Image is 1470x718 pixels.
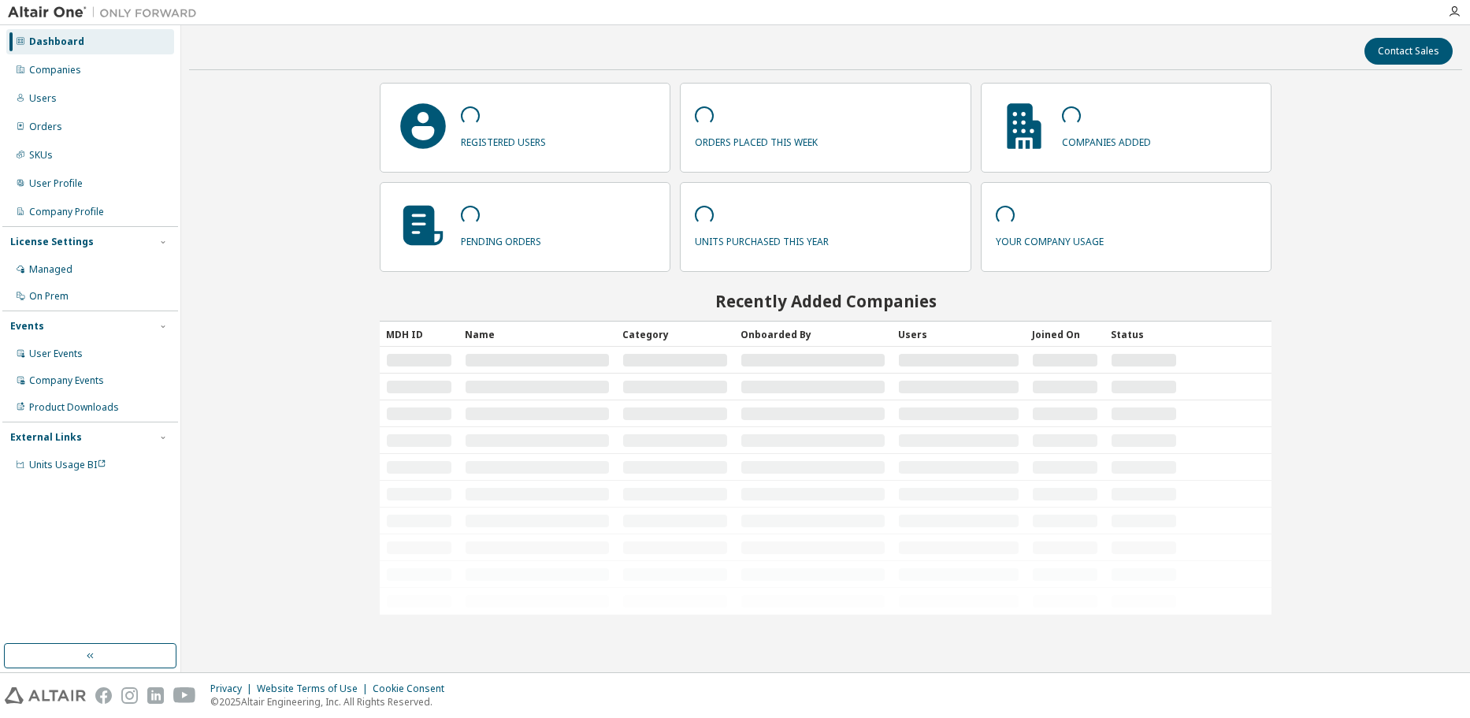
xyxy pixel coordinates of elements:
[10,431,82,444] div: External Links
[29,290,69,303] div: On Prem
[695,131,818,149] p: orders placed this week
[380,291,1271,311] h2: Recently Added Companies
[29,263,72,276] div: Managed
[5,687,86,704] img: altair_logo.svg
[29,92,57,105] div: Users
[1062,131,1151,149] p: companies added
[373,683,454,695] div: Cookie Consent
[1032,322,1098,347] div: Joined On
[1364,38,1453,65] button: Contact Sales
[29,206,104,218] div: Company Profile
[465,322,610,347] div: Name
[95,687,112,704] img: facebook.svg
[8,5,205,20] img: Altair One
[461,131,546,149] p: registered users
[898,322,1019,347] div: Users
[29,64,81,76] div: Companies
[29,374,104,387] div: Company Events
[121,687,138,704] img: instagram.svg
[29,348,83,360] div: User Events
[10,236,94,248] div: License Settings
[10,320,44,333] div: Events
[147,687,164,704] img: linkedin.svg
[29,177,83,190] div: User Profile
[29,121,62,133] div: Orders
[210,683,257,695] div: Privacy
[622,322,728,347] div: Category
[257,683,373,695] div: Website Terms of Use
[741,322,885,347] div: Onboarded By
[386,322,452,347] div: MDH ID
[210,695,454,709] p: © 2025 Altair Engineering, Inc. All Rights Reserved.
[1111,322,1177,347] div: Status
[29,35,84,48] div: Dashboard
[29,401,119,414] div: Product Downloads
[29,458,106,471] span: Units Usage BI
[29,149,53,162] div: SKUs
[695,230,829,248] p: units purchased this year
[173,687,196,704] img: youtube.svg
[996,230,1104,248] p: your company usage
[461,230,541,248] p: pending orders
